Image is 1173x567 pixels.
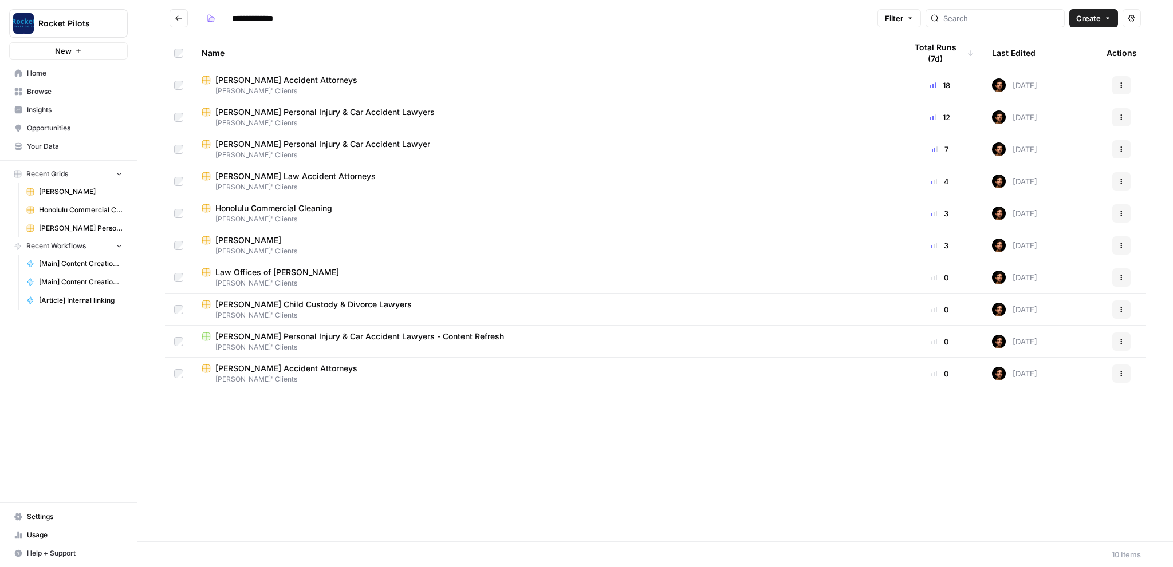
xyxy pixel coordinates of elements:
[202,106,888,128] a: [PERSON_NAME] Personal Injury & Car Accident Lawyers[PERSON_NAME]' Clients
[27,141,123,152] span: Your Data
[215,235,281,246] span: [PERSON_NAME]
[27,548,123,558] span: Help + Support
[992,142,1006,156] img: wt756mygx0n7rybn42vblmh42phm
[202,363,888,384] a: [PERSON_NAME] Accident Attorneys[PERSON_NAME]' Clients
[885,13,903,24] span: Filter
[1069,9,1118,27] button: Create
[39,295,123,306] span: [Article] Internal linking
[55,45,72,57] span: New
[21,273,128,291] a: [Main] Content Creation Article
[992,175,1037,188] div: [DATE]
[21,201,128,219] a: Honolulu Commercial Cleaning
[9,119,128,137] a: Opportunities
[877,9,921,27] button: Filter
[215,331,504,342] span: [PERSON_NAME] Personal Injury & Car Accident Lawyers - Content Refresh
[202,138,888,160] a: [PERSON_NAME] Personal Injury & Car Accident Lawyer[PERSON_NAME]' Clients
[992,207,1037,220] div: [DATE]
[992,239,1006,252] img: wt756mygx0n7rybn42vblmh42phm
[39,187,123,197] span: [PERSON_NAME]
[21,183,128,201] a: [PERSON_NAME]
[27,68,123,78] span: Home
[906,336,974,347] div: 0
[202,299,888,320] a: [PERSON_NAME] Child Custody & Divorce Lawyers[PERSON_NAME]' Clients
[202,310,888,320] span: [PERSON_NAME]' Clients
[202,74,888,96] a: [PERSON_NAME] Accident Attorneys[PERSON_NAME]' Clients
[992,78,1006,92] img: wt756mygx0n7rybn42vblmh42phm
[9,237,128,255] button: Recent Workflows
[215,203,332,214] span: Honolulu Commercial Cleaning
[906,112,974,123] div: 12
[9,544,128,562] button: Help + Support
[9,101,128,119] a: Insights
[215,74,357,86] span: [PERSON_NAME] Accident Attorneys
[906,240,974,251] div: 3
[906,272,974,283] div: 0
[9,137,128,156] a: Your Data
[1112,549,1141,560] div: 10 Items
[906,80,974,91] div: 18
[9,165,128,183] button: Recent Grids
[992,367,1006,380] img: wt756mygx0n7rybn42vblmh42phm
[39,259,123,269] span: [Main] Content Creation Brief
[1107,37,1137,69] div: Actions
[38,18,108,29] span: Rocket Pilots
[906,208,974,219] div: 3
[992,110,1006,124] img: wt756mygx0n7rybn42vblmh42phm
[9,507,128,526] a: Settings
[9,82,128,101] a: Browse
[215,138,430,150] span: [PERSON_NAME] Personal Injury & Car Accident Lawyer
[992,142,1037,156] div: [DATE]
[202,278,888,288] span: [PERSON_NAME]' Clients
[906,304,974,315] div: 0
[202,182,888,192] span: [PERSON_NAME]' Clients
[992,335,1006,348] img: wt756mygx0n7rybn42vblmh42phm
[39,205,123,215] span: Honolulu Commercial Cleaning
[202,86,888,96] span: [PERSON_NAME]' Clients
[943,13,1060,24] input: Search
[215,363,357,374] span: [PERSON_NAME] Accident Attorneys
[13,13,34,34] img: Rocket Pilots Logo
[39,277,123,287] span: [Main] Content Creation Article
[992,335,1037,348] div: [DATE]
[27,512,123,522] span: Settings
[202,37,888,69] div: Name
[202,150,888,160] span: [PERSON_NAME]' Clients
[39,223,123,233] span: [PERSON_NAME] Personal Injury & Car Accident Lawyer
[9,9,128,38] button: Workspace: Rocket Pilots
[906,37,974,69] div: Total Runs (7d)
[26,169,68,179] span: Recent Grids
[215,267,339,278] span: Law Offices of [PERSON_NAME]
[27,105,123,115] span: Insights
[202,331,888,352] a: [PERSON_NAME] Personal Injury & Car Accident Lawyers - Content Refresh[PERSON_NAME]' Clients
[992,303,1006,316] img: wt756mygx0n7rybn42vblmh42phm
[215,106,435,118] span: [PERSON_NAME] Personal Injury & Car Accident Lawyers
[202,118,888,128] span: [PERSON_NAME]' Clients
[906,176,974,187] div: 4
[992,207,1006,220] img: wt756mygx0n7rybn42vblmh42phm
[202,246,888,256] span: [PERSON_NAME]' Clients
[202,374,888,384] span: [PERSON_NAME]' Clients
[992,78,1037,92] div: [DATE]
[215,299,412,310] span: [PERSON_NAME] Child Custody & Divorce Lawyers
[992,303,1037,316] div: [DATE]
[906,368,974,379] div: 0
[202,171,888,192] a: [PERSON_NAME] Law Accident Attorneys[PERSON_NAME]' Clients
[202,267,888,288] a: Law Offices of [PERSON_NAME][PERSON_NAME]' Clients
[992,271,1037,284] div: [DATE]
[27,530,123,540] span: Usage
[202,342,888,352] span: [PERSON_NAME]' Clients
[21,255,128,273] a: [Main] Content Creation Brief
[992,175,1006,188] img: wt756mygx0n7rybn42vblmh42phm
[992,271,1006,284] img: wt756mygx0n7rybn42vblmh42phm
[992,110,1037,124] div: [DATE]
[992,239,1037,252] div: [DATE]
[27,86,123,97] span: Browse
[21,219,128,237] a: [PERSON_NAME] Personal Injury & Car Accident Lawyer
[9,526,128,544] a: Usage
[21,291,128,310] a: [Article] Internal linking
[202,214,888,224] span: [PERSON_NAME]' Clients
[26,241,86,251] span: Recent Workflows
[202,203,888,224] a: Honolulu Commercial Cleaning[PERSON_NAME]' Clients
[992,367,1037,380] div: [DATE]
[202,235,888,256] a: [PERSON_NAME][PERSON_NAME]' Clients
